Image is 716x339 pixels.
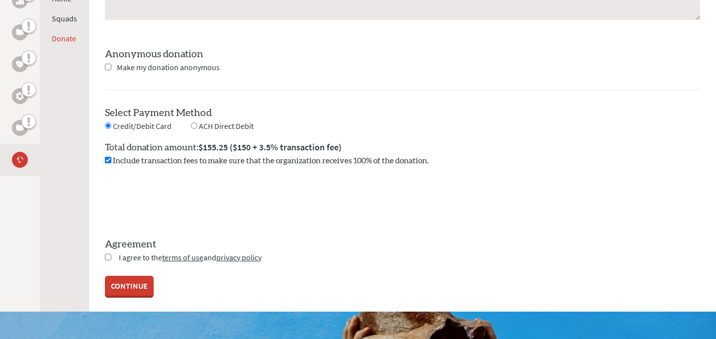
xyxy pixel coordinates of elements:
a: STEM [12,88,28,104]
a: CONTINUE [105,276,154,296]
a: Education [12,24,28,40]
a: Health [12,56,28,72]
a: Impact [12,120,28,136]
span: ACH Direct Debit [199,121,254,131]
li: Squads [52,12,77,24]
img: Impact [16,124,24,131]
a: terms of use [162,252,203,262]
img: Medical [16,156,24,164]
a: Donate [52,33,76,43]
label: Agreement [105,237,700,251]
img: Health [16,61,24,67]
span: Credit/Debit Card [113,121,172,131]
label: Select Payment Method [105,108,212,118]
span: Make my donation anonymous [117,62,220,72]
iframe: To enrich screen reader interactions, please activate Accessibility in Grammarly extension settings [105,179,256,218]
span: $155.25 ($150 + 3.5% transaction fee) [198,141,342,153]
a: privacy policy [216,252,262,262]
li: Donate [52,32,77,44]
a: Squads [52,13,77,23]
span: I agree to the and [119,252,262,262]
img: STEM [16,92,24,100]
span: Include transaction fees to make sure that the organization receives 100% of the donation. [113,157,429,165]
a: Medical [12,152,28,168]
label: Anonymous donation [105,49,203,59]
label: Total donation amount: [105,140,342,155]
img: Education [16,29,24,36]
